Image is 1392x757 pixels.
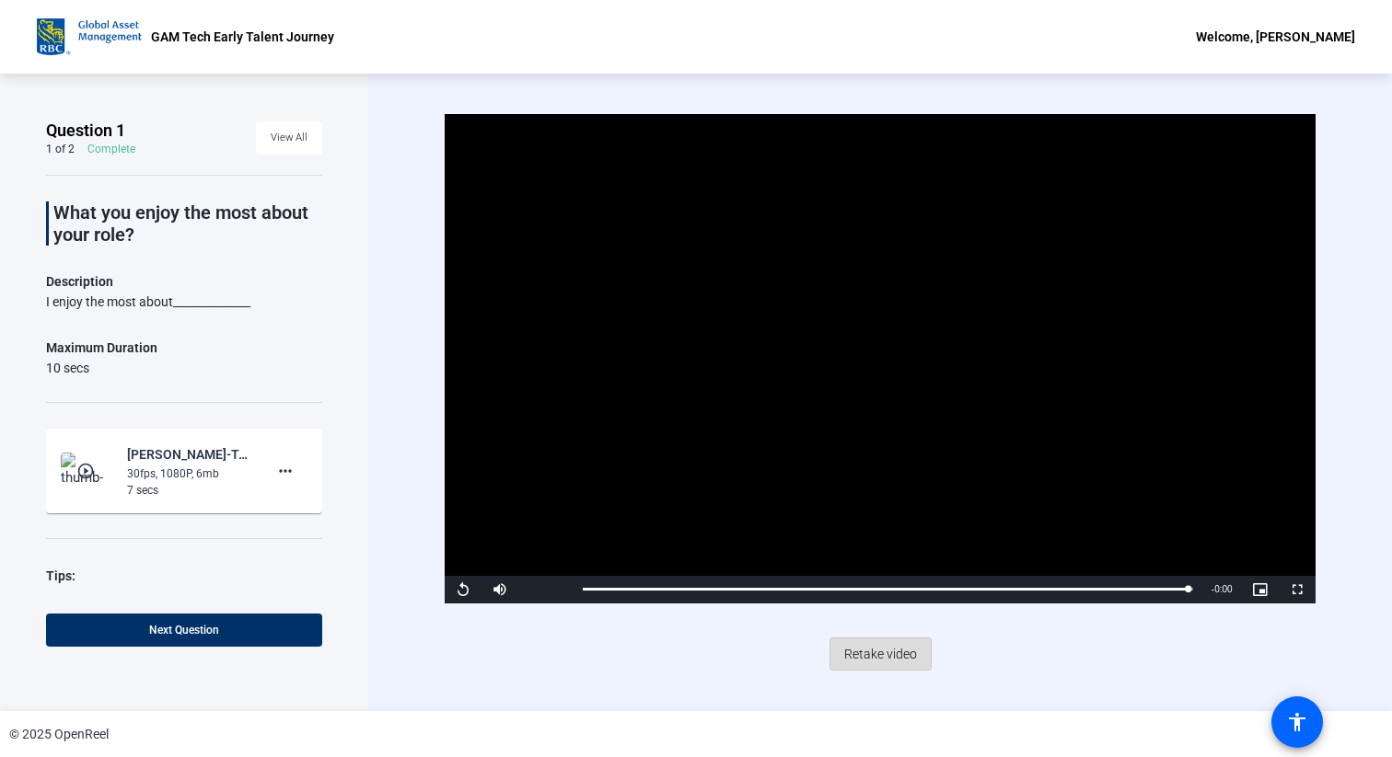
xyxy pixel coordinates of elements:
[271,124,307,152] span: View All
[46,614,322,647] button: Next Question
[46,359,157,377] div: 10 secs
[61,453,115,489] img: thumb-nail
[37,18,142,55] img: OpenReel logo
[1212,584,1214,594] span: -
[274,460,296,482] mat-icon: more_horiz
[46,142,75,156] div: 1 of 2
[583,588,1192,591] div: Progress Bar
[46,270,322,292] p: Description
[53,201,322,246] p: What you enjoy the most about your role?
[9,725,109,744] div: © 2025 OpenReel
[1286,711,1308,733] mat-icon: accessibility
[445,576,481,603] button: Replay
[256,121,322,155] button: View All
[46,591,322,610] div: You can retake a recording you don’t like
[46,337,157,359] div: Maximum Duration
[445,114,1315,603] div: Video Player
[149,624,219,637] span: Next Question
[481,576,518,603] button: Mute
[1279,576,1316,603] button: Fullscreen
[127,465,250,482] div: 30fps, 1080P, 6mb
[1242,576,1279,603] button: Picture-in-Picture
[46,565,322,587] div: Tips:
[87,142,135,156] div: Complete
[127,482,250,499] div: 7 secs
[1196,26,1355,48] div: Welcome, [PERSON_NAME]
[844,637,917,671] span: Retake video
[829,637,932,671] button: Retake video
[46,292,322,311] div: I enjoy the most about______________
[151,26,334,48] p: GAM Tech Early Talent Journey
[1214,584,1232,594] span: 0:00
[46,120,125,142] span: Question 1
[76,462,99,480] mat-icon: play_circle_outline
[127,443,250,465] div: [PERSON_NAME]-Tech town hall 2025-GAM Tech Early Talent Journey-1758062409460-webcam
